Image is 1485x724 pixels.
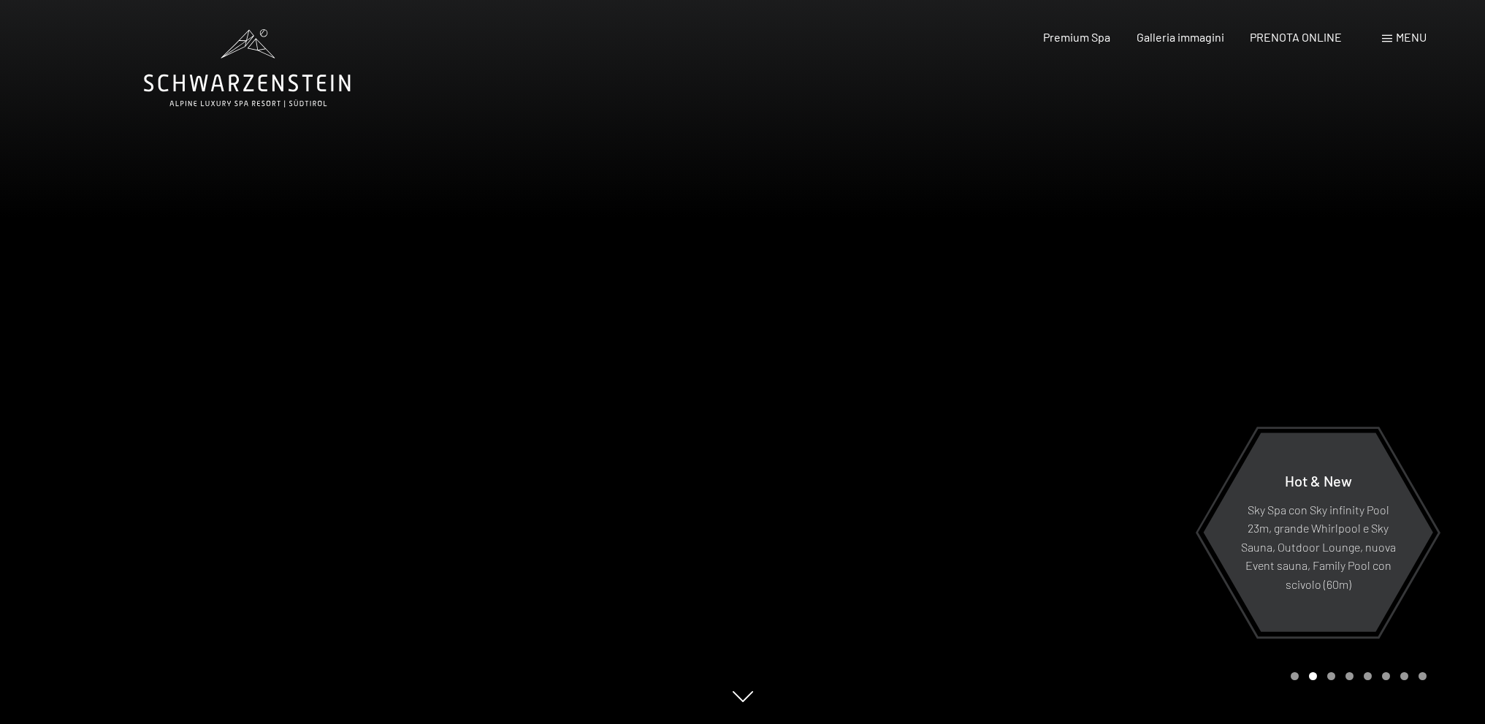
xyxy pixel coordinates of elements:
[1382,672,1390,680] div: Carousel Page 6
[1291,672,1299,680] div: Carousel Page 1
[1400,672,1408,680] div: Carousel Page 7
[1250,30,1342,44] a: PRENOTA ONLINE
[1239,500,1397,593] p: Sky Spa con Sky infinity Pool 23m, grande Whirlpool e Sky Sauna, Outdoor Lounge, nuova Event saun...
[1364,672,1372,680] div: Carousel Page 5
[1345,672,1354,680] div: Carousel Page 4
[1396,30,1427,44] span: Menu
[1286,672,1427,680] div: Carousel Pagination
[1137,30,1224,44] a: Galleria immagini
[1285,471,1352,489] span: Hot & New
[1327,672,1335,680] div: Carousel Page 3
[1043,30,1110,44] a: Premium Spa
[1309,672,1317,680] div: Carousel Page 2 (Current Slide)
[1202,432,1434,633] a: Hot & New Sky Spa con Sky infinity Pool 23m, grande Whirlpool e Sky Sauna, Outdoor Lounge, nuova ...
[1419,672,1427,680] div: Carousel Page 8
